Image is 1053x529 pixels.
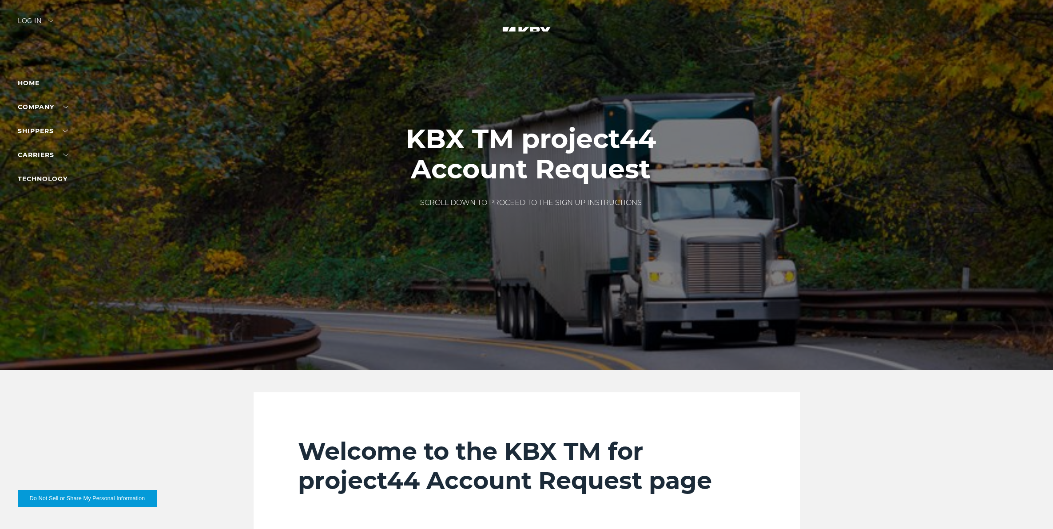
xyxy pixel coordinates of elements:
img: arrow [48,20,53,22]
p: SCROLL DOWN TO PROCEED TO THE SIGN UP INSTRUCTIONS [406,197,656,208]
h1: KBX TM project44 Account Request [406,124,656,184]
a: Home [18,79,40,87]
img: kbx logo [493,18,560,57]
button: Do Not Sell or Share My Personal Information [18,490,157,507]
a: Carriers [18,151,68,159]
div: Log in [18,18,53,31]
h2: Welcome to the KBX TM for project44 Account Request page [298,437,755,495]
a: Company [18,103,68,111]
a: SHIPPERS [18,127,68,135]
a: Technology [18,175,68,183]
